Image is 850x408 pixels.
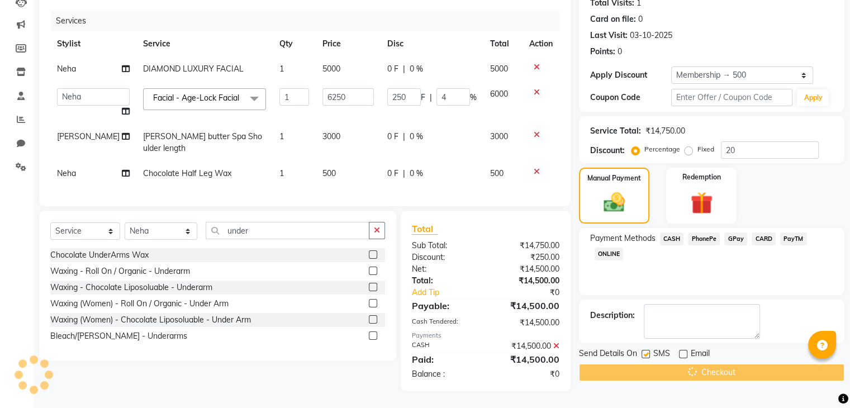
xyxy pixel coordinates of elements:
span: 0 F [387,168,398,179]
span: Facial - Age-Lock Facial [153,93,239,103]
span: Total [412,223,438,235]
span: 500 [490,168,504,178]
div: Description: [590,310,635,321]
div: ₹14,500.00 [486,340,568,352]
div: 0 [618,46,622,58]
div: Sub Total: [403,240,486,252]
span: 1 [279,64,284,74]
div: Total: [403,275,486,287]
span: 3000 [322,131,340,141]
span: GPay [724,233,747,245]
span: [PERSON_NAME] butter Spa Shoulder length [143,131,262,153]
div: ₹14,500.00 [486,299,568,312]
th: Stylist [50,31,136,56]
div: 03-10-2025 [630,30,672,41]
label: Percentage [644,144,680,154]
span: Chocolate Half Leg Wax [143,168,231,178]
div: ₹250.00 [486,252,568,263]
span: 5000 [490,64,508,74]
span: Email [691,348,710,362]
span: % [470,92,477,103]
div: Waxing (Women) - Chocolate Liposoluable - Under Arm [50,314,251,326]
div: Last Visit: [590,30,628,41]
div: Points: [590,46,615,58]
th: Qty [273,31,316,56]
th: Action [523,31,559,56]
span: | [403,168,405,179]
span: 1 [279,168,284,178]
span: 5000 [322,64,340,74]
span: 500 [322,168,336,178]
label: Redemption [682,172,721,182]
span: 0 % [410,131,423,143]
div: Waxing - Chocolate Liposoluable - Underarm [50,282,212,293]
button: Apply [797,89,829,106]
input: Enter Offer / Coupon Code [671,89,793,106]
div: Discount: [403,252,486,263]
th: Service [136,31,273,56]
th: Disc [381,31,483,56]
th: Total [483,31,523,56]
div: Chocolate UnderArms Wax [50,249,149,261]
div: Payments [412,331,559,340]
a: Add Tip [403,287,499,298]
div: Service Total: [590,125,641,137]
span: SMS [653,348,670,362]
span: 6000 [490,89,508,99]
div: Apply Discount [590,69,671,81]
div: 0 [638,13,643,25]
span: | [403,131,405,143]
span: 0 % [410,63,423,75]
span: DIAMOND LUXURY FACIAL [143,64,244,74]
span: 3000 [490,131,508,141]
div: ₹14,500.00 [486,317,568,329]
span: PhonePe [688,233,720,245]
a: x [239,93,244,103]
span: [PERSON_NAME] [57,131,120,141]
span: Neha [57,64,76,74]
span: 1 [279,131,284,141]
div: Waxing (Women) - Roll On / Organic - Under Arm [50,298,229,310]
div: Coupon Code [590,92,671,103]
div: Waxing - Roll On / Organic - Underarm [50,265,190,277]
div: ₹14,500.00 [486,353,568,366]
label: Fixed [697,144,714,154]
span: Neha [57,168,76,178]
span: Payment Methods [590,233,656,244]
span: 0 F [387,63,398,75]
input: Search or Scan [206,222,369,239]
th: Price [316,31,381,56]
div: ₹0 [499,287,567,298]
div: Card on file: [590,13,636,25]
div: Paid: [403,353,486,366]
div: ₹14,500.00 [486,263,568,275]
div: ₹0 [486,368,568,380]
div: Payable: [403,299,486,312]
span: ONLINE [595,248,624,260]
span: 0 % [410,168,423,179]
span: 0 F [387,131,398,143]
div: Services [51,11,568,31]
label: Manual Payment [587,173,641,183]
div: CASH [403,340,486,352]
div: Bleach/[PERSON_NAME] - Underarms [50,330,187,342]
div: ₹14,750.00 [486,240,568,252]
div: Cash Tendered: [403,317,486,329]
span: CASH [660,233,684,245]
span: | [430,92,432,103]
span: CARD [752,233,776,245]
span: Send Details On [579,348,637,362]
img: _gift.svg [683,189,720,217]
div: Discount: [590,145,625,156]
div: Balance : [403,368,486,380]
div: Net: [403,263,486,275]
span: F [421,92,425,103]
span: PayTM [780,233,807,245]
span: | [403,63,405,75]
div: ₹14,750.00 [645,125,685,137]
div: ₹14,500.00 [486,275,568,287]
img: _cash.svg [597,190,631,215]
